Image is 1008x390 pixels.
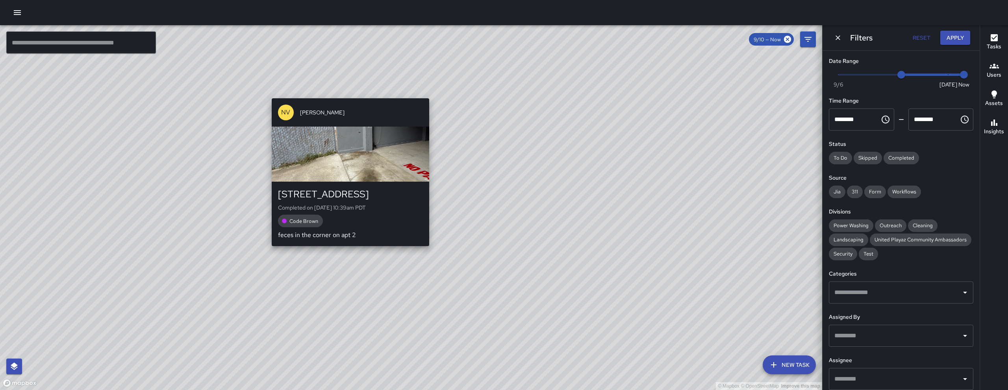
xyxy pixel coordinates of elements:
span: Code Brown [285,218,323,224]
div: Cleaning [908,219,938,232]
button: Choose time, selected time is 11:59 PM [957,112,973,127]
h6: Users [987,71,1001,79]
span: Jia [829,188,845,195]
span: 9/10 — Now [749,36,786,43]
span: Power Washing [829,222,873,229]
div: 9/10 — Now [749,33,794,46]
h6: Insights [984,127,1004,136]
div: Workflows [888,186,921,198]
span: Security [829,250,857,257]
button: Choose time, selected time is 12:00 AM [878,112,893,127]
h6: Date Range [829,57,973,66]
div: Landscaping [829,234,868,246]
button: Assets [980,85,1008,113]
p: NV [281,108,290,117]
div: United Playaz Community Ambassadors [870,234,971,246]
div: To Do [829,152,852,164]
p: Completed on [DATE] 10:39am PDT [278,204,423,212]
div: [STREET_ADDRESS] [278,188,423,201]
span: 9/6 [834,81,843,88]
div: 311 [847,186,863,198]
button: Apply [940,31,970,45]
span: Landscaping [829,236,868,243]
h6: Assignee [829,356,973,365]
button: Dismiss [832,32,844,44]
h6: Source [829,174,973,182]
div: Form [864,186,886,198]
div: Test [859,248,878,260]
button: Filters [800,31,816,47]
div: Skipped [854,152,882,164]
h6: Divisions [829,208,973,216]
button: Tasks [980,28,1008,57]
h6: Assets [985,99,1003,108]
div: Jia [829,186,845,198]
h6: Assigned By [829,313,973,322]
h6: Status [829,140,973,149]
h6: Categories [829,270,973,278]
span: Cleaning [908,222,938,229]
span: To Do [829,155,852,161]
button: Reset [909,31,934,45]
button: Users [980,57,1008,85]
button: Insights [980,113,1008,142]
span: Outreach [875,222,906,229]
span: [PERSON_NAME] [300,109,423,116]
span: Skipped [854,155,882,161]
div: Security [829,248,857,260]
button: Open [960,373,971,384]
div: Completed [884,152,919,164]
span: Test [859,250,878,257]
span: United Playaz Community Ambassadors [870,236,971,243]
div: Outreach [875,219,906,232]
span: Now [958,81,969,88]
span: Completed [884,155,919,161]
span: [DATE] [939,81,957,88]
h6: Tasks [987,42,1001,51]
span: Form [864,188,886,195]
p: feces in the corner on apt 2 [278,230,423,240]
button: New Task [763,355,816,374]
button: Open [960,330,971,341]
button: NV[PERSON_NAME][STREET_ADDRESS]Completed on [DATE] 10:39am PDTCode Brownfeces in the corner on apt 2 [272,98,429,246]
div: Power Washing [829,219,873,232]
span: 311 [847,188,863,195]
span: Workflows [888,188,921,195]
button: Open [960,287,971,298]
h6: Time Range [829,97,973,105]
h6: Filters [850,31,873,44]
